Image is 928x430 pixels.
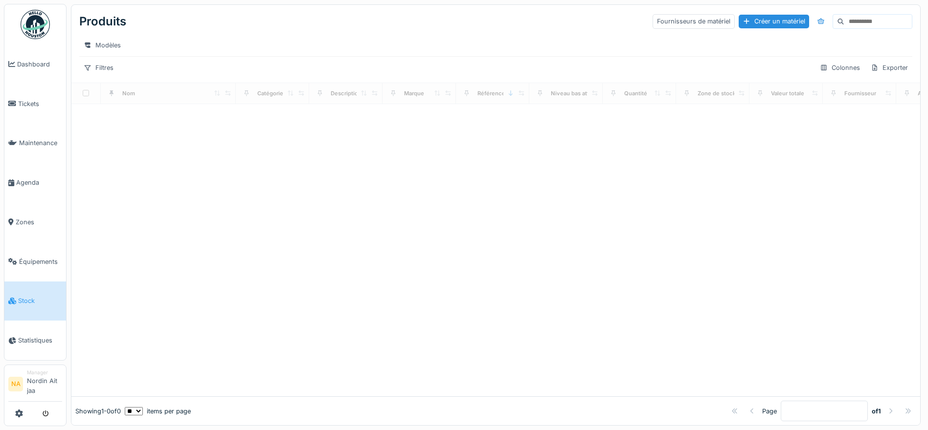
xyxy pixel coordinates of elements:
[125,407,191,416] div: items per page
[79,61,118,75] div: Filtres
[16,178,62,187] span: Agenda
[4,124,66,163] a: Maintenance
[8,377,23,391] li: NA
[17,60,62,69] span: Dashboard
[4,163,66,202] a: Agenda
[762,407,777,416] div: Page
[27,369,62,399] li: Nordin Ait jaa
[16,217,62,227] span: Zones
[18,99,62,108] span: Tickets
[4,84,66,124] a: Tickets
[18,296,62,305] span: Stock
[21,10,50,39] img: Badge_color-CXgf-gQk.svg
[257,89,283,98] div: Catégorie
[653,14,735,28] div: Fournisseurs de matériel
[739,15,809,28] div: Créer un matériel
[844,89,876,98] div: Fournisseur
[872,407,881,416] strong: of 1
[4,242,66,281] a: Équipements
[4,321,66,360] a: Statistiques
[4,44,66,84] a: Dashboard
[477,89,542,98] div: Référence constructeur
[122,89,135,98] div: Nom
[27,369,62,376] div: Manager
[79,9,126,34] div: Produits
[624,89,647,98] div: Quantité
[4,202,66,242] a: Zones
[404,89,424,98] div: Marque
[551,89,604,98] div: Niveau bas atteint ?
[8,369,62,402] a: NA ManagerNordin Ait jaa
[698,89,746,98] div: Zone de stockage
[815,61,864,75] div: Colonnes
[771,89,804,98] div: Valeur totale
[331,89,362,98] div: Description
[866,61,912,75] div: Exporter
[19,257,62,266] span: Équipements
[79,38,125,52] div: Modèles
[19,138,62,148] span: Maintenance
[4,281,66,321] a: Stock
[75,407,121,416] div: Showing 1 - 0 of 0
[18,336,62,345] span: Statistiques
